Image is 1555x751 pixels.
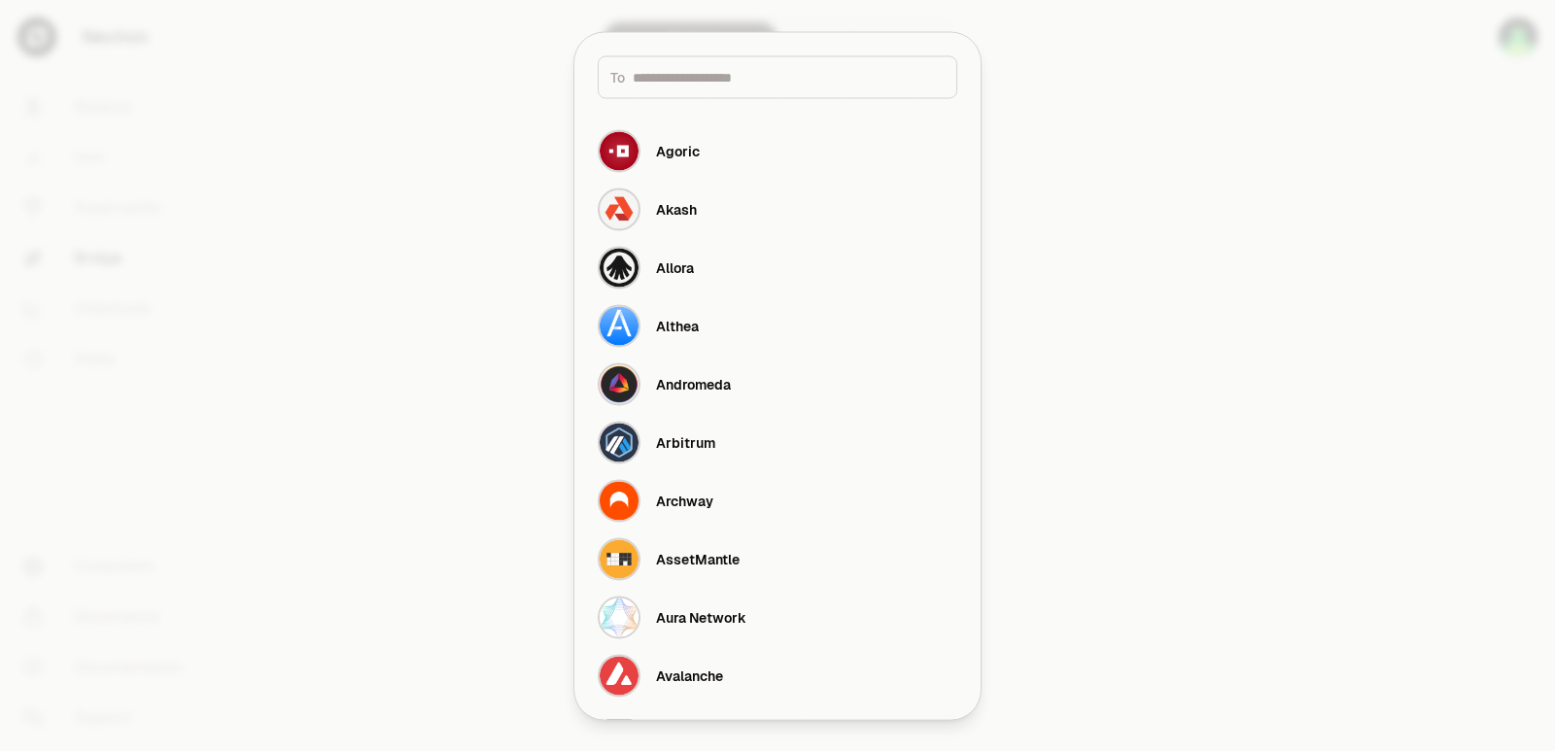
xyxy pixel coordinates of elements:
[600,423,639,461] img: Arbitrum Logo
[656,257,694,277] div: Allora
[656,316,699,335] div: Althea
[586,296,969,355] button: Althea LogoAlthea
[586,355,969,413] button: Andromeda LogoAndromeda
[586,588,969,646] button: Aura Network LogoAura Network
[656,491,713,510] div: Archway
[656,141,700,160] div: Agoric
[656,607,746,627] div: Aura Network
[586,121,969,180] button: Agoric LogoAgoric
[586,238,969,296] button: Allora LogoAllora
[586,413,969,471] button: Arbitrum LogoArbitrum
[600,131,639,170] img: Agoric Logo
[600,656,639,695] img: Avalanche Logo
[586,180,969,238] button: Akash LogoAkash
[600,364,639,403] img: Andromeda Logo
[600,539,639,578] img: AssetMantle Logo
[586,471,969,529] button: Archway LogoArchway
[600,597,639,636] img: Aura Network Logo
[656,549,740,568] div: AssetMantle
[600,189,639,228] img: Akash Logo
[656,374,731,393] div: Andromeda
[656,432,715,452] div: Arbitrum
[656,666,723,685] div: Avalanche
[656,199,697,219] div: Akash
[586,646,969,704] button: Avalanche LogoAvalanche
[610,67,625,86] span: To
[600,248,639,287] img: Allora Logo
[586,529,969,588] button: AssetMantle LogoAssetMantle
[600,481,639,520] img: Archway Logo
[600,306,639,345] img: Althea Logo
